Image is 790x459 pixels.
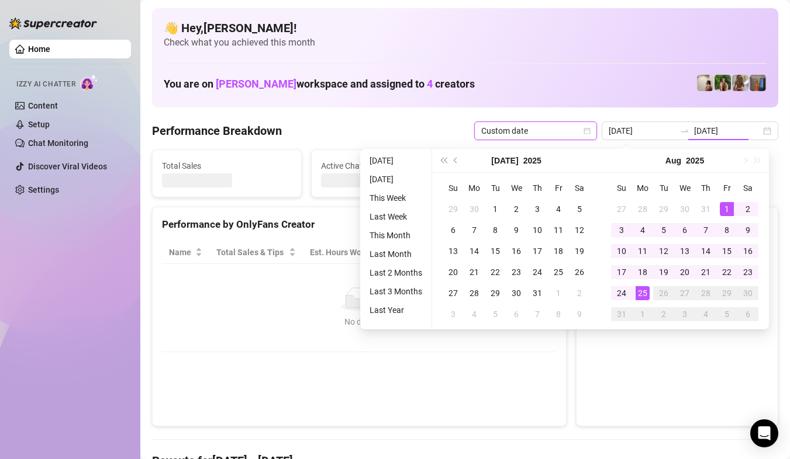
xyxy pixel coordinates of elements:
div: Performance by OnlyFans Creator [162,217,557,232]
span: Name [169,246,193,259]
div: Est. Hours Worked [310,246,381,259]
div: Sales by OnlyFans Creator [586,217,768,232]
th: Sales / Hour [397,241,468,264]
div: Open Intercom Messenger [750,419,778,447]
span: 4 [427,78,433,90]
span: Check what you achieved this month [164,36,767,49]
img: logo-BBDzfeDw.svg [9,18,97,29]
th: Total Sales & Tips [209,241,303,264]
span: Active Chats [321,159,451,172]
img: Nathaniel [732,75,748,91]
span: Izzy AI Chatter [16,79,75,90]
div: No data [174,315,545,328]
span: Total Sales & Tips [216,246,287,259]
span: Total Sales [162,159,292,172]
span: Custom date [481,122,590,140]
img: Wayne [750,75,766,91]
span: calendar [584,127,591,134]
span: Chat Conversion [476,246,540,259]
span: Messages Sent [480,159,610,172]
span: swap-right [680,126,689,135]
span: Sales / Hour [404,246,452,259]
a: Settings [28,185,59,194]
input: End date [694,124,761,137]
h4: 👋 Hey, [PERSON_NAME] ! [164,20,767,36]
img: Nathaniel [715,75,731,91]
th: Name [162,241,209,264]
a: Discover Viral Videos [28,162,107,171]
th: Chat Conversion [469,241,557,264]
a: Setup [28,120,50,129]
input: Start date [609,124,675,137]
h4: Performance Breakdown [152,123,282,139]
a: Home [28,44,50,54]
a: Content [28,101,58,110]
span: [PERSON_NAME] [216,78,296,90]
h1: You are on workspace and assigned to creators [164,78,475,91]
span: to [680,126,689,135]
img: Ralphy [697,75,713,91]
img: AI Chatter [80,74,98,91]
a: Chat Monitoring [28,138,88,148]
